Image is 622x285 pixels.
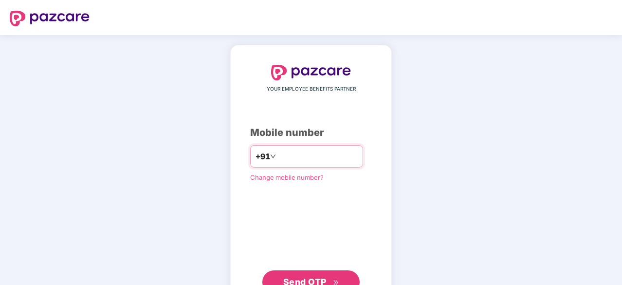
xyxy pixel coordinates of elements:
a: Change mobile number? [250,173,324,181]
span: +91 [256,151,270,163]
img: logo [271,65,351,80]
img: logo [10,11,90,26]
span: down [270,153,276,159]
div: Mobile number [250,125,372,140]
span: YOUR EMPLOYEE BENEFITS PARTNER [267,85,356,93]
